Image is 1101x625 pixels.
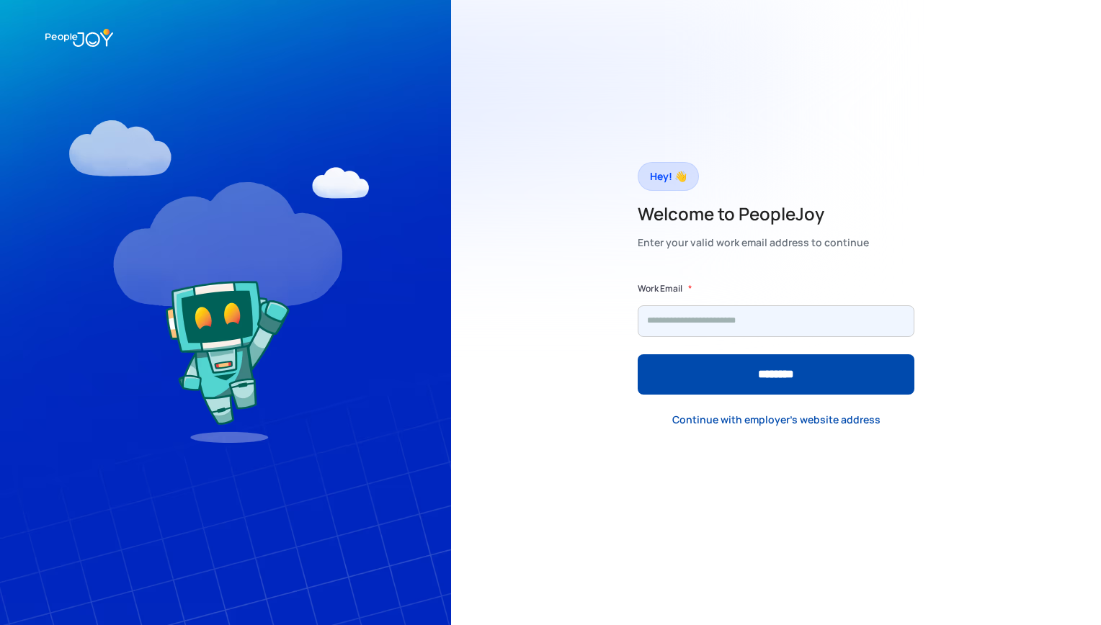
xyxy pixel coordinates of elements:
[661,405,892,435] a: Continue with employer's website address
[650,166,687,186] div: Hey! 👋
[638,233,869,253] div: Enter your valid work email address to continue
[638,202,869,225] h2: Welcome to PeopleJoy
[638,282,914,395] form: Form
[672,413,881,427] div: Continue with employer's website address
[638,282,682,296] label: Work Email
